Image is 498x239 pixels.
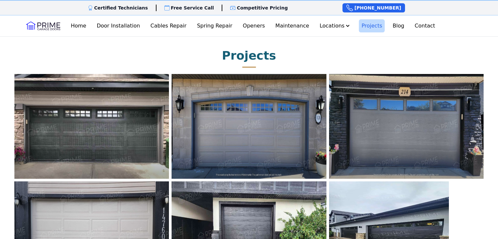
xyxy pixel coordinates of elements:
[94,5,148,11] p: Certified Technicians
[329,74,484,179] img: Prime garage doors repair and installation
[172,74,326,179] img: Prime garage doors repair and installation
[194,19,235,32] a: Spring Repair
[148,19,189,32] a: Cables Repair
[342,3,405,12] a: [PHONE_NUMBER]
[222,49,276,62] h2: Projects
[237,5,288,11] p: Competitive Pricing
[390,19,407,32] a: Blog
[14,74,169,179] img: Prime garage doors repair and installation
[68,19,89,32] a: Home
[171,5,214,11] p: Free Service Call
[240,19,268,32] a: Openers
[359,19,385,32] a: Projects
[26,21,60,31] img: Logo
[273,19,312,32] a: Maintenance
[317,19,354,32] button: Locations
[412,19,438,32] a: Contact
[94,19,142,32] a: Door Installation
